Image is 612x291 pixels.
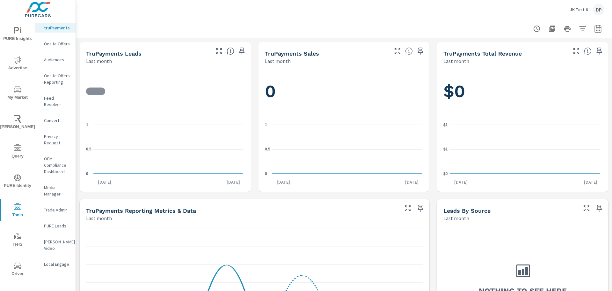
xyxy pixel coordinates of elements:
p: [PERSON_NAME] Video [44,239,70,251]
div: Privacy Request [35,132,76,148]
text: 0.5 [86,147,91,151]
span: PURE Insights [2,27,33,42]
button: Print Report [561,22,574,35]
button: Make Fullscreen [403,203,413,213]
button: Make Fullscreen [392,46,403,56]
h5: truPayments Leads [86,50,142,57]
span: [PERSON_NAME] [2,115,33,131]
p: [DATE] [93,179,116,185]
p: Last month [443,214,469,222]
button: "Export Report to PDF" [546,22,558,35]
text: 0 [265,172,267,176]
h5: Leads By Source [443,207,491,214]
p: Last month [86,57,112,65]
div: Convert [35,116,76,125]
span: Save this to your personalized report [594,203,604,213]
p: Media Manager [44,184,70,197]
p: Convert [44,117,70,124]
p: Onsite Offers [44,41,70,47]
span: Tier2 [2,233,33,248]
p: JK Test 6 [570,7,588,12]
text: 0 [86,172,88,176]
div: [PERSON_NAME] Video [35,237,76,253]
div: Trade Admin [35,205,76,215]
h1: $0 [443,80,602,102]
div: Onsite Offers Reporting [35,71,76,87]
p: Local Engage [44,261,70,267]
p: Last month [265,57,291,65]
span: Number of sales matched to a truPayments lead. [Source: This data is sourced from the dealer's DM... [405,47,413,55]
text: $1 [443,147,448,151]
span: Tools [2,203,33,219]
p: Last month [86,214,112,222]
p: PURE Leads [44,223,70,229]
span: Query [2,144,33,160]
button: Select Date Range [592,22,604,35]
div: Media Manager [35,183,76,199]
span: PURE Identity [2,174,33,189]
div: truPayments [35,23,76,33]
text: 1 [86,123,88,127]
span: Save this to your personalized report [415,203,426,213]
span: Advertise [2,56,33,72]
span: Driver [2,262,33,278]
p: Last month [443,57,469,65]
text: $1 [443,123,448,127]
span: Save this to your personalized report [415,46,426,56]
text: 1 [265,123,267,127]
span: The number of truPayments leads. [227,47,234,55]
div: PURE Leads [35,221,76,231]
span: Save this to your personalized report [237,46,247,56]
span: Total revenue from sales matched to a truPayments lead. [Source: This data is sourced from the de... [584,47,592,55]
h5: truPayments Reporting Metrics & Data [86,207,196,214]
h5: truPayments Sales [265,50,319,57]
div: Audiences [35,55,76,65]
button: Make Fullscreen [214,46,224,56]
div: Local Engage [35,259,76,269]
p: Privacy Request [44,133,70,146]
button: Make Fullscreen [571,46,581,56]
p: [DATE] [401,179,423,185]
span: Save this to your personalized report [594,46,604,56]
p: [DATE] [579,179,602,185]
p: Audiences [44,57,70,63]
p: [DATE] [450,179,472,185]
div: Feed Resolver [35,93,76,109]
span: My Market [2,86,33,101]
h5: truPayments Total Revenue [443,50,522,57]
p: [DATE] [222,179,244,185]
p: OEM Compliance Dashboard [44,156,70,175]
text: 0.5 [265,147,270,151]
h1: 0 [265,80,423,102]
p: Onsite Offers Reporting [44,73,70,85]
div: DP [593,4,604,15]
p: Trade Admin [44,207,70,213]
text: $0 [443,172,448,176]
button: Apply Filters [576,22,589,35]
p: Feed Resolver [44,95,70,108]
div: OEM Compliance Dashboard [35,154,76,176]
p: [DATE] [272,179,295,185]
p: truPayments [44,25,70,31]
button: Make Fullscreen [581,203,592,213]
div: Onsite Offers [35,39,76,49]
